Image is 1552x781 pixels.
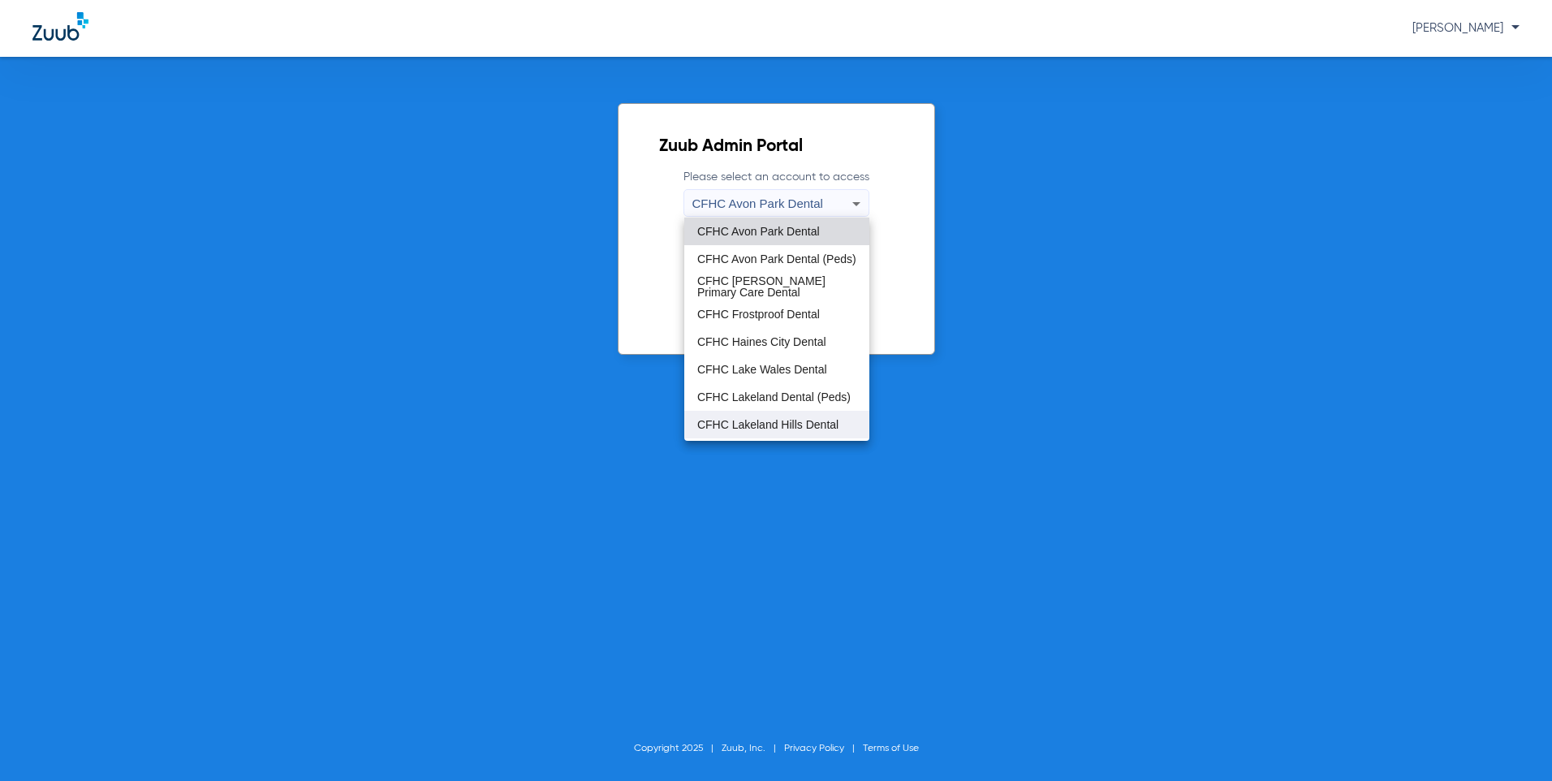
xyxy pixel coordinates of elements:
[697,309,820,320] span: CFHC Frostproof Dental
[697,253,856,265] span: CFHC Avon Park Dental (Peds)
[697,419,839,430] span: CFHC Lakeland Hills Dental
[697,391,851,403] span: CFHC Lakeland Dental (Peds)
[697,275,856,298] span: CFHC [PERSON_NAME] Primary Care Dental
[697,336,826,347] span: CFHC Haines City Dental
[697,364,827,375] span: CFHC Lake Wales Dental
[697,226,820,237] span: CFHC Avon Park Dental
